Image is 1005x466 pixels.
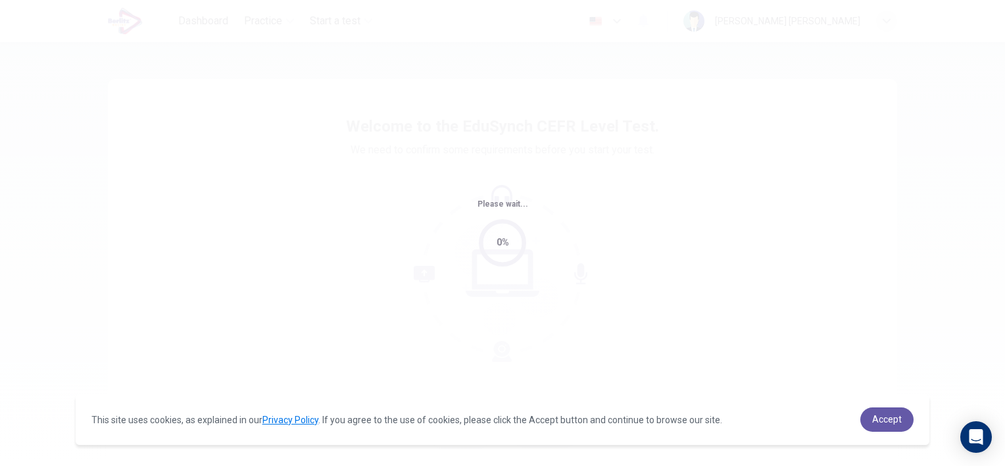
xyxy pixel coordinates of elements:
span: Please wait... [478,199,528,209]
div: cookieconsent [76,394,930,445]
div: Open Intercom Messenger [960,421,992,453]
a: Privacy Policy [262,415,318,425]
a: dismiss cookie message [860,407,914,432]
span: Accept [872,414,902,425]
div: 0% [497,235,509,250]
span: This site uses cookies, as explained in our . If you agree to the use of cookies, please click th... [91,415,722,425]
